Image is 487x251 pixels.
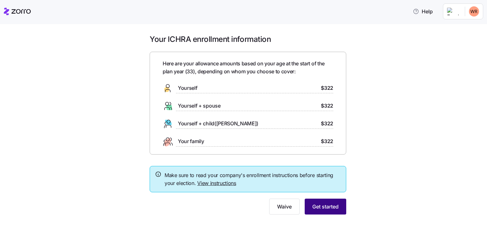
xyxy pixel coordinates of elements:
[321,102,333,110] span: $322
[178,137,204,145] span: Your family
[305,199,346,215] button: Get started
[312,203,339,210] span: Get started
[321,137,333,145] span: $322
[150,34,346,44] h1: Your ICHRA enrollment information
[413,8,433,15] span: Help
[447,8,460,15] img: Employer logo
[277,203,292,210] span: Waive
[197,180,236,186] a: View instructions
[469,6,479,17] img: 6c571f4898d04db799b024ec1780228a
[269,199,300,215] button: Waive
[178,102,221,110] span: Yourself + spouse
[321,84,333,92] span: $322
[321,120,333,128] span: $322
[408,5,438,18] button: Help
[165,171,341,187] span: Make sure to read your company's enrollment instructions before starting your election.
[163,60,333,76] span: Here are your allowance amounts based on your age at the start of the plan year ( 33 ), depending...
[178,84,197,92] span: Yourself
[178,120,258,128] span: Yourself + child([PERSON_NAME])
